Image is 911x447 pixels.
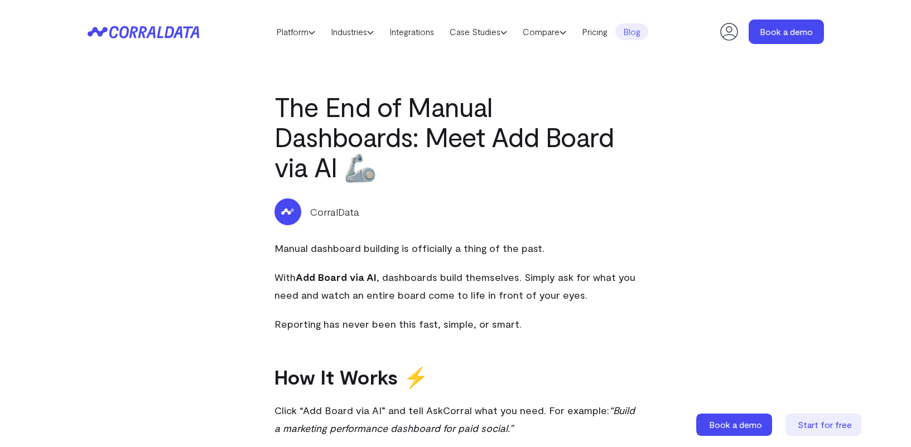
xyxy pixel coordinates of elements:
a: Platform [268,23,323,40]
span: Manual dashboard building is officially a thing of the past. [274,242,544,254]
span: “Build a marketing performance dashboard for paid social.” [274,404,635,434]
span: , dashboards build themselves. Simply ask for what you need and watch an entire board come to lif... [274,271,635,301]
a: Integrations [382,23,442,40]
a: Book a demo [749,20,824,44]
a: Case Studies [442,23,515,40]
a: Industries [323,23,382,40]
h1: The End of Manual Dashboards: Meet Add Board via AI 🦾 [274,91,637,182]
a: Compare [515,23,574,40]
b: How It Works ⚡ [274,365,428,388]
span: With [274,271,296,283]
b: Add Board via AI [296,271,377,283]
p: CorralData [310,205,359,219]
span: Start for free [798,419,852,430]
a: Pricing [574,23,615,40]
a: Start for free [785,414,864,436]
a: Book a demo [696,414,774,436]
span: Book a demo [709,419,762,430]
span: Click “Add Board via AI” and tell AskCorral what you need. For example: [274,404,609,416]
a: Blog [615,23,648,40]
span: Reporting has never been this fast, simple, or smart. [274,318,522,330]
